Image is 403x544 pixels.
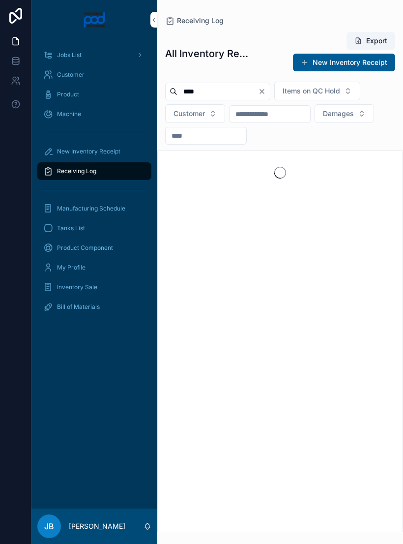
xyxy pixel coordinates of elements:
span: Customer [57,71,85,79]
button: Export [346,32,395,50]
span: Bill of Materials [57,303,100,311]
span: New Inventory Receipt [57,148,120,155]
button: Select Button [315,104,374,123]
p: [PERSON_NAME] [69,521,125,531]
a: Product [37,86,151,103]
a: Receiving Log [37,162,151,180]
span: Damages [323,109,354,119]
div: scrollable content [31,39,157,329]
span: JB [44,520,54,532]
span: Inventory Sale [57,283,97,291]
button: Select Button [274,82,360,100]
a: Receiving Log [165,16,224,26]
a: Machine [37,105,151,123]
span: Jobs List [57,51,82,59]
button: Clear [258,88,270,95]
span: Items on QC Hold [283,86,340,96]
a: My Profile [37,259,151,276]
span: My Profile [57,264,86,272]
a: Customer [37,66,151,84]
a: Bill of Materials [37,298,151,316]
a: Inventory Sale [37,278,151,296]
span: Product [57,91,79,98]
button: Select Button [165,104,225,123]
span: Manufacturing Schedule [57,205,125,212]
button: New Inventory Receipt [293,54,395,71]
img: App logo [83,12,106,28]
a: Manufacturing Schedule [37,200,151,217]
span: Receiving Log [177,16,224,26]
span: Tanks List [57,224,85,232]
a: Jobs List [37,46,151,64]
h1: All Inventory Receipts [165,47,254,60]
span: Machine [57,110,81,118]
a: Tanks List [37,219,151,237]
span: Receiving Log [57,167,96,175]
a: New Inventory Receipt [37,143,151,160]
a: Product Component [37,239,151,257]
span: Customer [173,109,205,119]
span: Product Component [57,244,113,252]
